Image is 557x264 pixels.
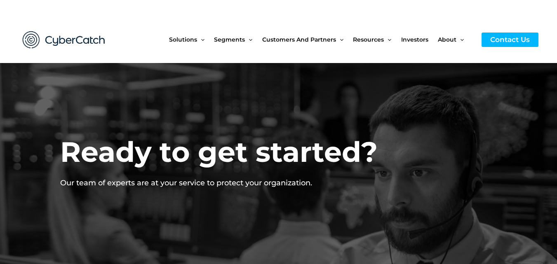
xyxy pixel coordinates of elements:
[353,22,384,57] span: Resources
[262,22,336,57] span: Customers and Partners
[214,22,245,57] span: Segments
[456,22,464,57] span: Menu Toggle
[169,22,197,57] span: Solutions
[482,33,538,47] a: Contact Us
[245,22,252,57] span: Menu Toggle
[336,22,343,57] span: Menu Toggle
[384,22,391,57] span: Menu Toggle
[438,22,456,57] span: About
[401,22,438,57] a: Investors
[169,22,473,57] nav: Site Navigation: New Main Menu
[14,23,113,57] img: CyberCatch
[60,178,378,188] p: Our team of experts are at your service to protect your organization.
[197,22,204,57] span: Menu Toggle
[401,22,428,57] span: Investors
[60,134,378,170] h2: Ready to get started?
